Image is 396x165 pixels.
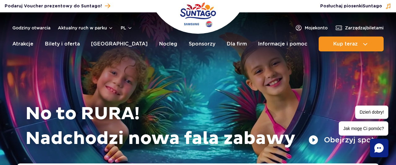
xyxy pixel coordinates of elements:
div: Chat [370,139,388,157]
span: Kup teraz [333,41,358,47]
span: Podaruj Voucher prezentowy do Suntago! [5,3,102,9]
a: Godziny otwarcia [12,25,50,31]
span: Jak mogę Ci pomóc? [339,121,388,136]
h1: No to RURA! Nadchodzi nowa fala zabawy [25,102,374,151]
span: Zarządzaj biletami [345,25,384,31]
button: Obejrzyj spot [308,135,374,145]
a: Dla firm [227,37,247,51]
a: Bilety i oferta [45,37,80,51]
a: Zarządzajbiletami [335,24,384,32]
span: Moje konto [305,25,328,31]
a: Podaruj Voucher prezentowy do Suntago! [5,2,110,10]
span: Suntago [363,4,382,8]
a: [GEOGRAPHIC_DATA] [91,37,148,51]
button: Kup teraz [319,37,384,51]
button: pl [121,25,132,31]
a: Sponsorzy [189,37,215,51]
span: Posłuchaj piosenki [320,3,382,9]
button: Posłuchaj piosenkiSuntago [320,3,391,9]
a: Mojekonto [295,24,328,32]
span: Dzień dobry! [355,106,388,119]
a: Informacje i pomoc [258,37,307,51]
a: Nocleg [159,37,177,51]
button: Aktualny ruch w parku [58,25,113,30]
a: Atrakcje [12,37,33,51]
